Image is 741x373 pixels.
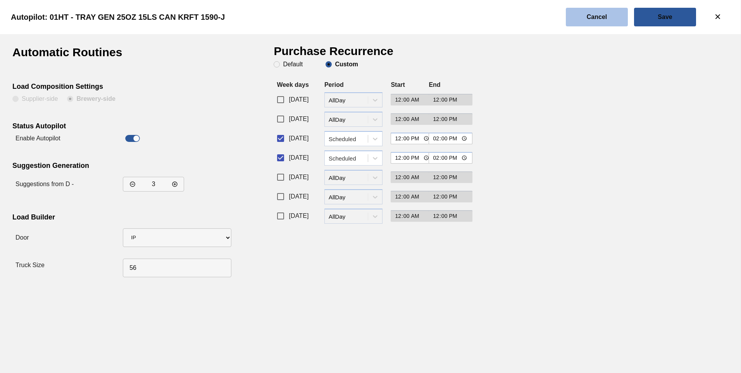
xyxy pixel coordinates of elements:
[326,61,358,67] clb-radio-button: Custom
[12,213,227,223] div: Load Builder
[429,81,440,88] label: End
[324,81,344,88] label: Period
[274,61,316,67] clb-radio-button: Default
[289,134,308,143] span: [DATE]
[12,162,227,172] div: Suggestion Generation
[16,135,60,142] label: Enable Autopilot
[329,135,369,142] div: Scheduled
[16,262,45,268] label: Truck Size
[289,114,308,124] span: [DATE]
[12,122,227,132] div: Status Autopilot
[391,81,405,88] label: Start
[289,211,308,221] span: [DATE]
[16,234,29,241] label: Door
[277,81,308,88] label: Week days
[289,192,308,201] span: [DATE]
[274,47,411,61] h1: Purchase Recurrence
[12,83,227,93] div: Load Composition Settings
[289,95,308,104] span: [DATE]
[12,47,150,64] h1: Automatic Routines
[329,155,369,161] div: Scheduled
[289,153,308,162] span: [DATE]
[289,173,308,182] span: [DATE]
[12,96,58,104] clb-radio-button: Supplier-side
[16,181,74,187] label: Suggestions from D -
[67,96,115,104] clb-radio-button: Brewery-side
